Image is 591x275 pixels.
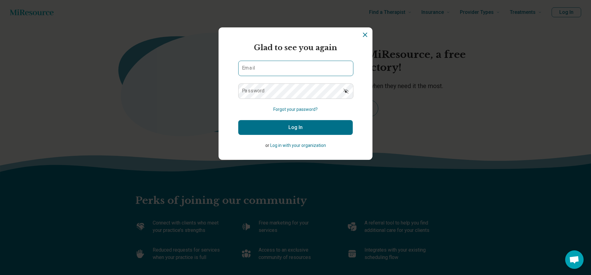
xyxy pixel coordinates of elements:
[270,142,326,149] button: Log in with your organization
[361,31,369,38] button: Dismiss
[242,66,255,71] label: Email
[238,142,353,149] p: or
[339,83,353,98] button: Show password
[238,42,353,53] h2: Glad to see you again
[238,120,353,135] button: Log In
[219,27,372,160] section: Login Dialog
[242,88,265,93] label: Password
[273,106,318,113] button: Forgot your password?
